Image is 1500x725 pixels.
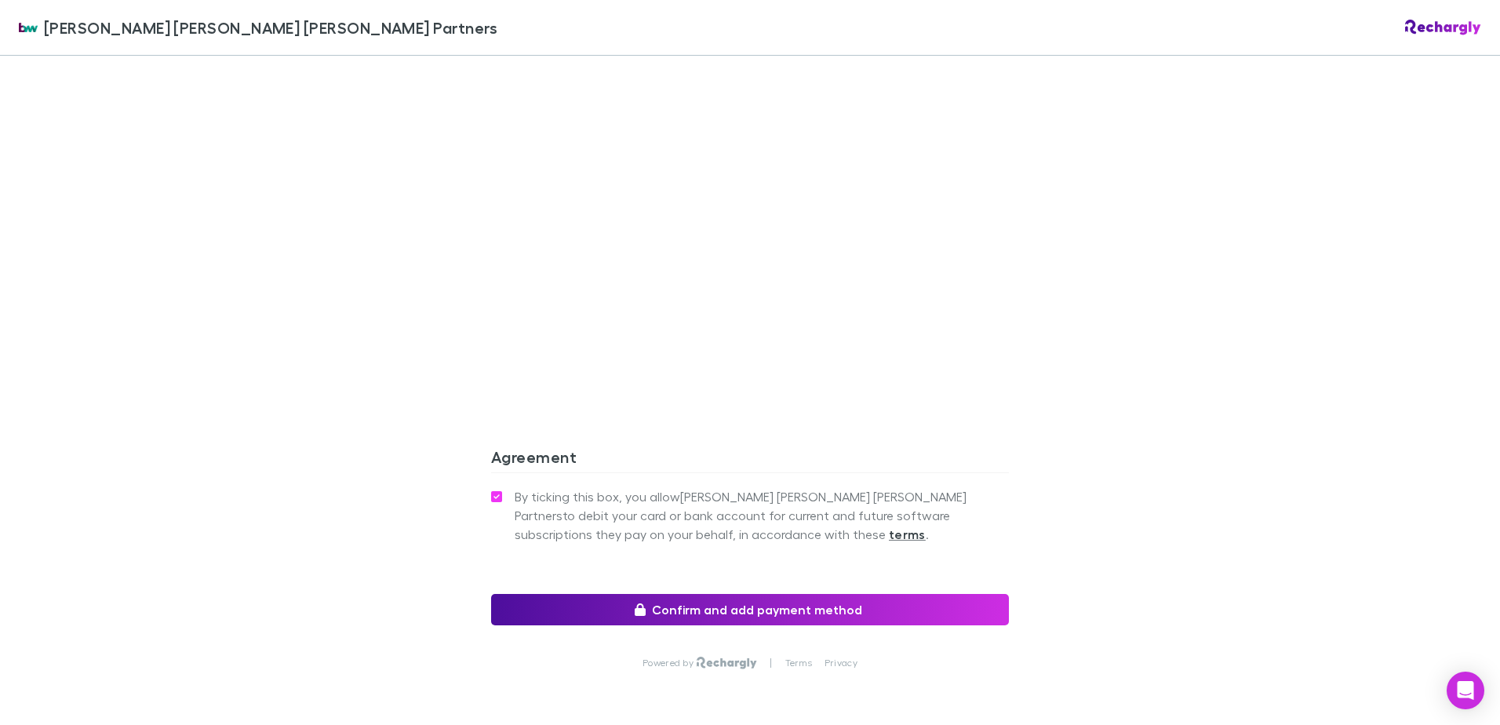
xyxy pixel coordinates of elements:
[825,657,857,669] a: Privacy
[785,657,812,669] a: Terms
[1447,672,1484,709] div: Open Intercom Messenger
[515,487,1009,544] span: By ticking this box, you allow [PERSON_NAME] [PERSON_NAME] [PERSON_NAME] Partners to debit your c...
[697,657,757,669] img: Rechargly Logo
[643,657,697,669] p: Powered by
[491,447,1009,472] h3: Agreement
[488,13,1012,375] iframe: Secure address input frame
[889,526,926,542] strong: terms
[770,657,772,669] p: |
[1405,20,1481,35] img: Rechargly Logo
[44,16,497,39] span: [PERSON_NAME] [PERSON_NAME] [PERSON_NAME] Partners
[491,594,1009,625] button: Confirm and add payment method
[19,18,38,37] img: Brewster Walsh Waters Partners's Logo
